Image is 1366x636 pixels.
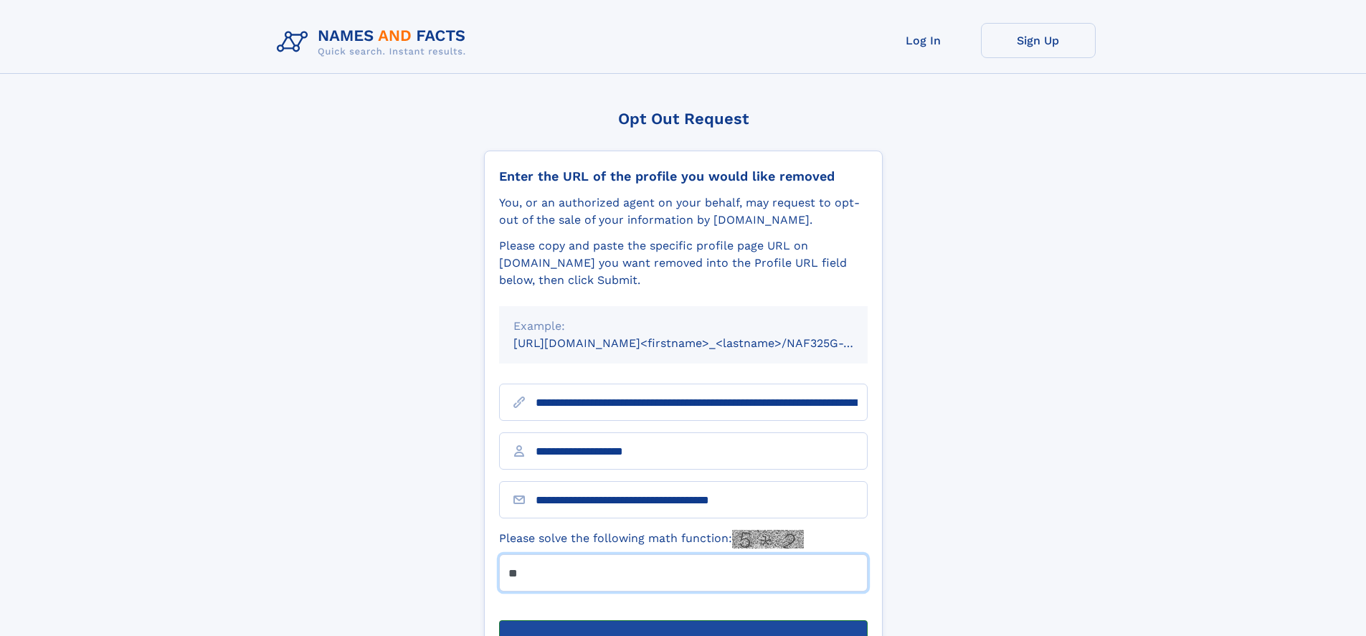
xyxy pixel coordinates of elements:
[499,194,868,229] div: You, or an authorized agent on your behalf, may request to opt-out of the sale of your informatio...
[271,23,478,62] img: Logo Names and Facts
[499,530,804,549] label: Please solve the following math function:
[484,110,883,128] div: Opt Out Request
[513,336,895,350] small: [URL][DOMAIN_NAME]<firstname>_<lastname>/NAF325G-xxxxxxxx
[499,169,868,184] div: Enter the URL of the profile you would like removed
[981,23,1096,58] a: Sign Up
[866,23,981,58] a: Log In
[499,237,868,289] div: Please copy and paste the specific profile page URL on [DOMAIN_NAME] you want removed into the Pr...
[513,318,853,335] div: Example:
